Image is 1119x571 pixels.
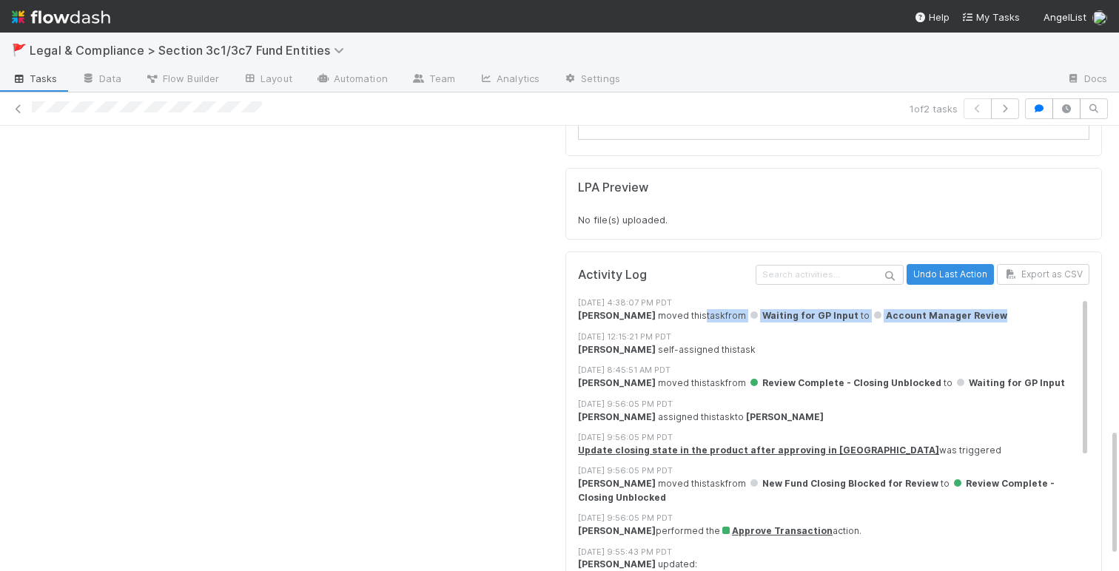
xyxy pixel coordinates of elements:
[578,445,939,456] a: Update closing state in the product after approving in [GEOGRAPHIC_DATA]
[578,525,656,536] strong: [PERSON_NAME]
[578,512,1089,524] div: [DATE] 9:56:05 PM PDT
[578,546,1089,558] div: [DATE] 9:55:43 PM PDT
[578,558,656,570] strong: [PERSON_NAME]
[578,343,1089,357] div: self-assigned this task
[578,376,1089,390] div: moved this task from to
[578,431,1089,444] div: [DATE] 9:56:05 PM PDT
[578,364,1089,376] div: [DATE] 8:45:51 AM PDT
[30,43,352,58] span: Legal & Compliance > Section 3c1/3c7 Fund Entities
[578,310,656,321] strong: [PERSON_NAME]
[748,478,938,489] span: New Fund Closing Blocked for Review
[578,331,1089,343] div: [DATE] 12:15:21 PM PDT
[578,478,1055,502] span: Review Complete - Closing Unblocked
[231,68,304,92] a: Layout
[145,71,219,86] span: Flow Builder
[1044,11,1086,23] span: AngelList
[746,411,824,422] strong: [PERSON_NAME]
[578,411,656,422] strong: [PERSON_NAME]
[748,377,941,388] span: Review Complete - Closing Unblocked
[304,68,400,92] a: Automation
[578,444,1089,457] div: was triggered
[578,268,753,283] h5: Activity Log
[133,68,231,92] a: Flow Builder
[578,410,1089,424] div: assigned this task to
[720,525,833,536] a: Approve Transaction
[756,265,904,285] input: Search activities...
[997,264,1089,285] button: Export as CSV
[467,68,551,92] a: Analytics
[12,71,58,86] span: Tasks
[907,264,994,285] button: Undo Last Action
[578,297,1089,309] div: [DATE] 4:38:07 PM PDT
[578,180,1089,228] div: No file(s) uploaded.
[910,101,958,116] span: 1 of 2 tasks
[578,524,1089,538] div: performed the action.
[578,309,1089,322] div: moved this task from to
[12,4,110,30] img: logo-inverted-e16ddd16eac7371096b0.svg
[551,68,632,92] a: Settings
[914,10,950,24] div: Help
[578,464,1089,477] div: [DATE] 9:56:05 PM PDT
[578,398,1089,410] div: [DATE] 9:56:05 PM PDT
[70,68,133,92] a: Data
[961,10,1020,24] a: My Tasks
[955,377,1065,388] span: Waiting for GP Input
[12,44,27,56] span: 🚩
[578,478,656,489] strong: [PERSON_NAME]
[1092,10,1107,25] img: avatar_b2bc0626-0e5e-4d5b-ba4f-1f6eb2db8905.png
[578,180,648,195] h5: LPA Preview
[578,477,1089,504] div: moved this task from to
[961,11,1020,23] span: My Tasks
[578,344,656,355] strong: [PERSON_NAME]
[872,310,1007,321] span: Account Manager Review
[1055,68,1119,92] a: Docs
[578,377,656,388] strong: [PERSON_NAME]
[400,68,467,92] a: Team
[748,310,858,321] span: Waiting for GP Input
